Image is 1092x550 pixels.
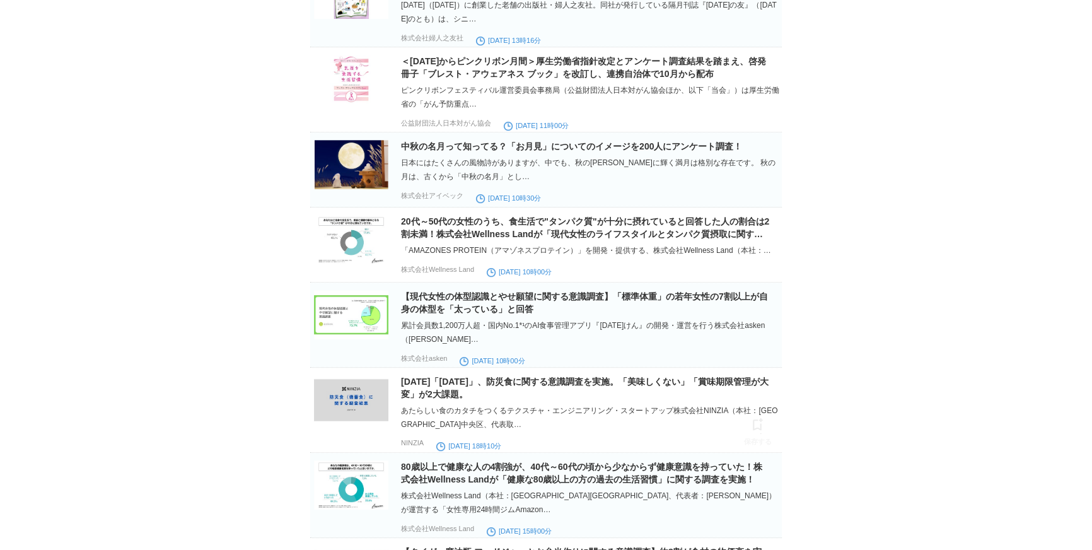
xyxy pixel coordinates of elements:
[476,37,541,44] time: [DATE] 13時16分
[401,56,765,79] a: ＜[DATE]からピンクリボン月間＞厚生労働省指針改定とアンケート調査結果を踏まえ、啓発冊子「ブレスト・アウェアネス ブック」を改訂し、連携自治体で10月から配布
[744,414,772,446] a: 保存する
[314,375,388,424] img: 29701-150-61b0c48e531f79bfa91a2b02ac14d963-1920x1080.jpg
[401,524,474,534] p: 株式会社Wellness Land
[401,141,742,151] a: 中秋の名月って知ってる？「お月見」についてのイメージを200人にアンケート調査！
[401,489,779,517] div: 株式会社Wellness Land（本社：[GEOGRAPHIC_DATA][GEOGRAPHIC_DATA]、代表者：[PERSON_NAME]）が運営する「女性専用24時間ジムAmazon…
[314,290,388,339] img: 58653-203-d1c67a89b401e92a9713a9613d1ab06a-1613x846.png
[436,442,501,450] time: [DATE] 18時10分
[401,265,474,274] p: 株式会社Wellness Land
[314,215,388,264] img: 154137-5-ac11759895617f4efe98f8c092510cb8-1920x1280.png
[314,55,388,104] img: 28136-37-e613081835b2e06cc828c5cfef65557c-465x662.png
[401,156,779,184] div: 日本にはたくさんの風物詩がありますが、中でも、秋の[PERSON_NAME]に輝く満月は格別な存在です。 秋の月は、古くから「中秋の名月」とし…
[401,462,762,484] a: 80歳以上で健康な人の4割強が、40代～60代の頃から少なからず健康意識を持っていた！株式会社Wellness Landが「健康な80歳以上の方の過去の生活習慣」に関する調査を実施！
[314,460,388,510] img: 154137-4-ddf8aa98bae447e66e98ca7b748ac444-1920x1280.png
[401,319,779,346] div: 累計会員数1,200万人超・国内No.1*¹のAI食事管理アプリ『[DATE]けん』の開発・運営を行う株式会社asken（[PERSON_NAME]…
[401,291,768,314] a: 【現代女性の体型認識とやせ願望に関する意識調査】「標準体重」の若年女性の7割以上が自身の体型を「太っている」と回答
[487,527,552,535] time: [DATE] 15時00分
[401,439,424,447] p: NINZIA
[314,140,388,189] img: 42380-128-46657c5c4b04bf27903dd5961eb44d2f-1999x1333.jpg
[401,83,779,111] div: ピンクリボンフェスティバル運営委員会事務局（公益財団法人日本対がん協会ほか、以下「当会」）は厚生労働省の「がん予防重点…
[401,377,769,399] a: [DATE]「[DATE]」、防災食に関する意識調査を実施。「美味しくない」「賞味期限管理が大変」が2大課題。
[476,194,541,202] time: [DATE] 10時30分
[401,33,463,43] p: 株式会社婦人之友社
[401,216,769,252] a: 20代～50代の女性のうち、食生活で"タンパク質"が十分に摂れていると回答した人の割合は2割未満！株式会社Wellness Landが「現代女性のライフスタイルとタンパク質摂取に関する調査」を実施！
[487,268,552,276] time: [DATE] 10時00分
[401,191,463,201] p: 株式会社アイベック
[401,119,491,128] p: 公益財団法人日本対がん協会
[504,122,569,129] time: [DATE] 11時00分
[401,404,779,431] div: あたらしい食のカタチをつくるテクスチャ・エンジニアリング・スタートアップ株式会社NINZIA（本社：[GEOGRAPHIC_DATA]中央区、代表取…
[460,357,525,365] time: [DATE] 10時00分
[401,243,779,257] div: 「AMAZONES PROTEIN（アマゾネスプロテイン）」を開発・提供する、株式会社Wellness Land（本社：…
[401,354,447,363] p: 株式会社asken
